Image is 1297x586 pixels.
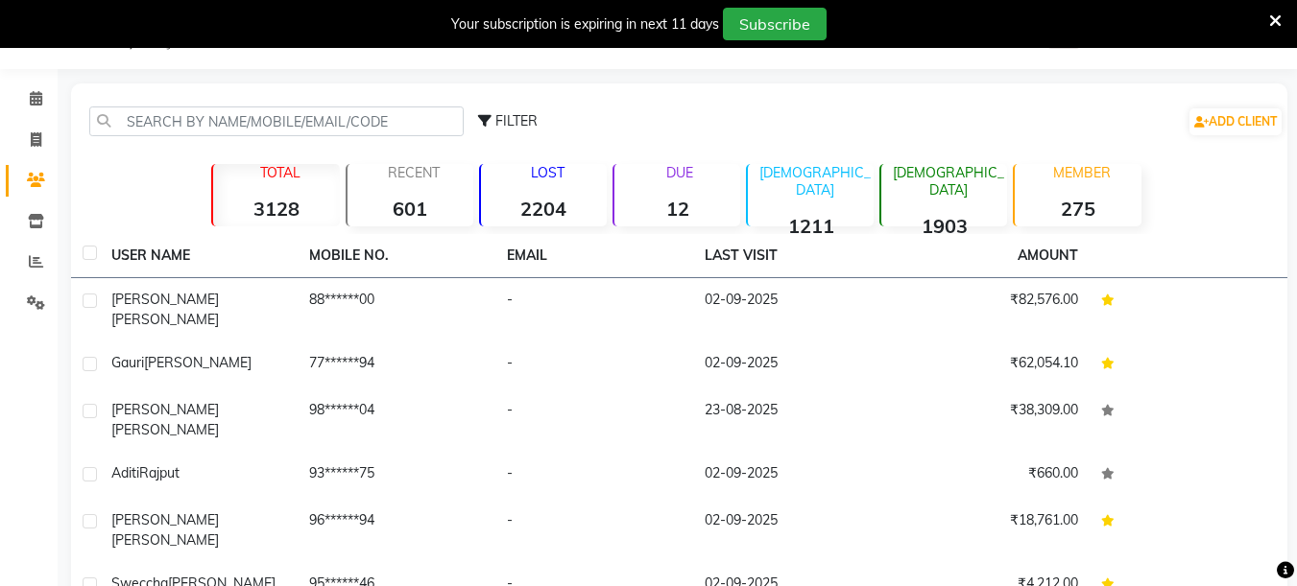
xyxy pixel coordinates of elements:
th: LAST VISIT [693,234,891,278]
td: ₹82,576.00 [892,278,1090,341]
td: ₹660.00 [892,452,1090,499]
span: [PERSON_NAME] [111,291,219,308]
td: ₹38,309.00 [892,388,1090,452]
span: [PERSON_NAME] [111,401,219,418]
p: RECENT [355,164,473,181]
td: 02-09-2025 [693,499,891,562]
th: EMAIL [495,234,693,278]
td: - [495,452,693,499]
span: Rajput [139,464,180,481]
td: 23-08-2025 [693,388,891,452]
span: [PERSON_NAME] [111,531,219,549]
div: Your subscription is expiring in next 11 days [451,14,719,35]
span: [PERSON_NAME] [144,354,252,371]
strong: 3128 [213,197,339,221]
td: - [495,278,693,341]
td: 02-09-2025 [693,278,891,341]
p: [DEMOGRAPHIC_DATA] [889,164,1007,199]
th: AMOUNT [1006,234,1090,277]
p: [DEMOGRAPHIC_DATA] [756,164,874,199]
td: - [495,388,693,452]
th: USER NAME [100,234,298,278]
span: [PERSON_NAME] [111,421,219,438]
a: ADD CLIENT [1189,108,1282,135]
p: LOST [489,164,607,181]
td: - [495,341,693,388]
strong: 12 [614,197,740,221]
p: TOTAL [221,164,339,181]
strong: 2204 [481,197,607,221]
span: [PERSON_NAME] [111,511,219,528]
td: ₹62,054.10 [892,341,1090,388]
strong: 1211 [748,214,874,238]
p: DUE [618,164,740,181]
strong: 1903 [881,214,1007,238]
p: MEMBER [1022,164,1141,181]
span: Gauri [111,354,144,371]
td: ₹18,761.00 [892,499,1090,562]
td: 02-09-2025 [693,341,891,388]
strong: 601 [348,197,473,221]
button: Subscribe [723,8,827,40]
th: MOBILE NO. [298,234,495,278]
span: [PERSON_NAME] [111,311,219,328]
input: SEARCH BY NAME/MOBILE/EMAIL/CODE [89,106,464,136]
span: FILTER [495,112,538,129]
strong: 275 [1015,197,1141,221]
td: - [495,499,693,562]
span: Aditi [111,464,139,481]
td: 02-09-2025 [693,452,891,499]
